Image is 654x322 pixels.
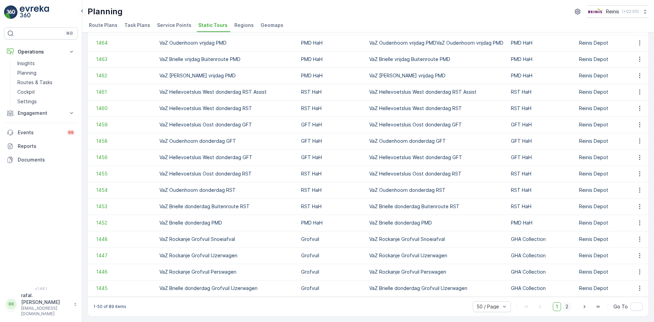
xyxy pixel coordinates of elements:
[508,84,576,100] td: RST HaH
[298,51,366,67] td: PMD HaH
[157,22,191,29] span: Service Points
[261,22,283,29] span: Geomaps
[366,133,508,149] td: VaZ Oudenhoorn donderdag GFT
[576,100,644,117] td: Reinis Depot
[4,139,78,153] a: Reports
[20,5,49,19] img: logo_light-DOdMpM7g.png
[366,67,508,84] td: VaZ [PERSON_NAME] vrijdag PMD
[576,231,644,247] td: Reinis Depot
[298,133,366,149] td: GFT HaH
[4,5,18,19] img: logo
[298,231,366,247] td: Grofvuil
[4,126,78,139] a: Events99
[508,231,576,247] td: GHA Collection
[508,247,576,264] td: GHA Collection
[15,97,78,106] a: Settings
[366,280,508,296] td: VaZ Brielle donderdag Grofvuil IJzerwagen
[576,215,644,231] td: Reinis Depot
[96,121,153,128] a: 1459
[96,56,153,63] a: 1463
[17,60,35,67] p: Insights
[298,264,366,280] td: Grofvuil
[508,51,576,67] td: PMD HaH
[15,59,78,68] a: Insights
[156,166,298,182] td: VaZ Hellevoetsluis Oost donderdag RST
[96,170,153,177] span: 1455
[366,166,508,182] td: VaZ Hellevoetsluis Oost donderdag RST
[298,100,366,117] td: RST HaH
[576,67,644,84] td: Reinis Depot
[508,67,576,84] td: PMD HaH
[18,48,64,55] p: Operations
[576,166,644,182] td: Reinis Depot
[576,51,644,67] td: Reinis Depot
[587,5,649,18] button: Reinis(+02:00)
[4,287,78,291] span: v 1.48.1
[576,198,644,215] td: Reinis Depot
[96,269,153,275] span: 1446
[298,280,366,296] td: Grofvuil
[156,84,298,100] td: VaZ Hellevoetsluis West donderdag RST Assist
[96,187,153,194] a: 1454
[234,22,254,29] span: Regions
[366,215,508,231] td: VaZ Brielle donderdag PMD
[366,84,508,100] td: VaZ Hellevoetsluis West donderdag RST Assist
[4,153,78,167] a: Documents
[18,156,75,163] p: Documents
[508,149,576,166] td: GFT HaH
[4,292,78,317] button: RRrafal.[PERSON_NAME][EMAIL_ADDRESS][DOMAIN_NAME]
[124,22,150,29] span: Task Plans
[298,117,366,133] td: GFT HaH
[17,98,37,105] p: Settings
[298,84,366,100] td: RST HaH
[96,138,153,144] a: 1458
[366,51,508,67] td: VaZ Brielle vrijdag Buitenroute PMD
[508,198,576,215] td: RST HaH
[96,219,153,226] span: 1452
[366,149,508,166] td: VaZ Hellevoetsluis West donderdag GFT
[508,35,576,51] td: PMD HaH
[21,306,70,317] p: [EMAIL_ADDRESS][DOMAIN_NAME]
[156,100,298,117] td: VaZ Hellevoetsluis West donderdag RST
[576,133,644,149] td: Reinis Depot
[298,215,366,231] td: PMD HaH
[156,133,298,149] td: VaZ Oudenhoorn donderdag GFT
[606,8,619,15] p: Reinis
[18,110,64,117] p: Engagement
[366,182,508,198] td: VaZ Oudenhoorn donderdag RST
[562,302,572,311] span: 2
[156,231,298,247] td: VaZ Rockanje Grofvuil Snoeiafval
[66,31,73,36] p: ⌘B
[298,198,366,215] td: RST HaH
[613,303,628,310] span: Go To
[576,264,644,280] td: Reinis Depot
[93,304,126,309] p: 1-50 of 89 items
[6,299,17,310] div: RR
[576,149,644,166] td: Reinis Depot
[508,100,576,117] td: RST HaH
[366,231,508,247] td: VaZ Rockanje Grofvuil Snoeiafval
[366,35,508,51] td: VaZ Oudenhoorn vrijdag PMDVaZ Oudenhoorn vrijdag PMD
[89,22,118,29] span: Route Plans
[156,67,298,84] td: VaZ [PERSON_NAME] vrijdag PMD
[15,68,78,78] a: Planning
[298,149,366,166] td: GFT HaH
[156,182,298,198] td: VaZ Oudenhoorn donderdag RST
[508,280,576,296] td: GHA Collection
[508,264,576,280] td: GHA Collection
[298,35,366,51] td: PMD HaH
[15,78,78,87] a: Routes & Tasks
[156,117,298,133] td: VaZ Hellevoetsluis Oost donderdag GFT
[96,236,153,243] a: 1448
[198,22,228,29] span: Static Tours
[15,87,78,97] a: Cockpit
[576,280,644,296] td: Reinis Depot
[156,35,298,51] td: VaZ Oudenhoorn vrijdag PMD
[156,264,298,280] td: VaZ Rockanje Grofvuil Perswagen
[298,166,366,182] td: RST HaH
[18,129,63,136] p: Events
